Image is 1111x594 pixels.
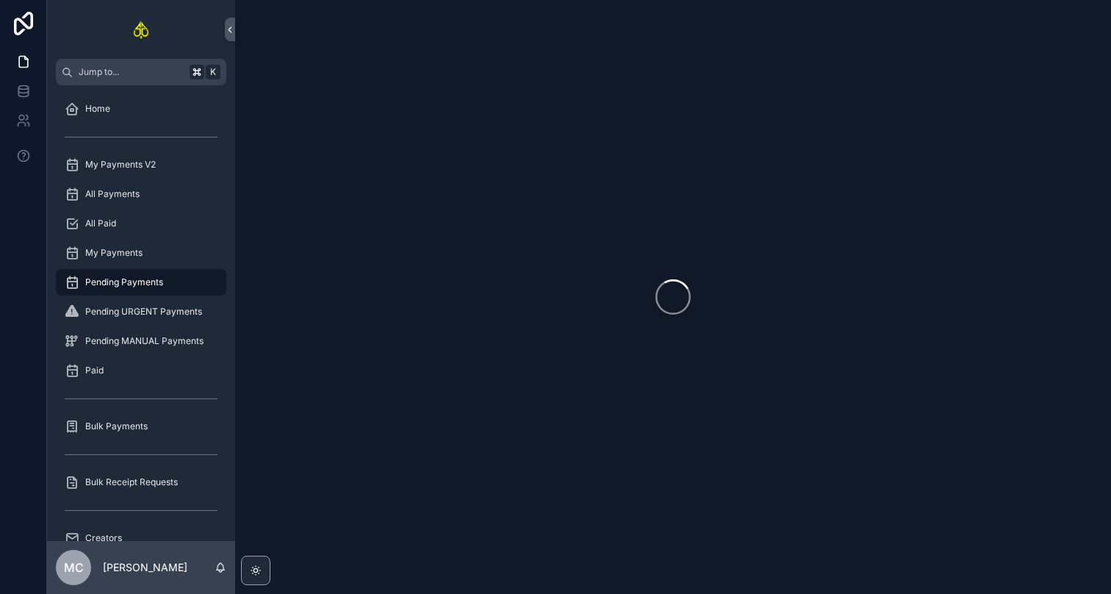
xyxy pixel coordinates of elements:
span: My Payments V2 [85,159,156,171]
span: K [207,66,219,78]
a: Bulk Payments [56,413,226,440]
button: Jump to...K [56,59,226,85]
a: All Payments [56,181,226,207]
a: Pending Payments [56,269,226,296]
a: My Payments V2 [56,151,226,178]
span: Bulk Payments [85,421,148,432]
span: Home [85,103,110,115]
a: Bulk Receipt Requests [56,469,226,495]
p: [PERSON_NAME] [103,560,187,575]
span: Pending MANUAL Payments [85,335,204,347]
span: Jump to... [79,66,184,78]
span: Pending URGENT Payments [85,306,202,318]
a: Home [56,96,226,122]
a: Pending URGENT Payments [56,298,226,325]
a: Paid [56,357,226,384]
span: Creators [85,532,122,544]
img: App logo [132,18,151,41]
a: Pending MANUAL Payments [56,328,226,354]
span: All Paid [85,218,116,229]
span: My Payments [85,247,143,259]
a: Creators [56,525,226,551]
span: MC [64,559,84,576]
a: My Payments [56,240,226,266]
span: All Payments [85,188,140,200]
div: scrollable content [47,85,235,541]
a: All Paid [56,210,226,237]
span: Bulk Receipt Requests [85,476,178,488]
span: Pending Payments [85,276,163,288]
span: Paid [85,365,104,376]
